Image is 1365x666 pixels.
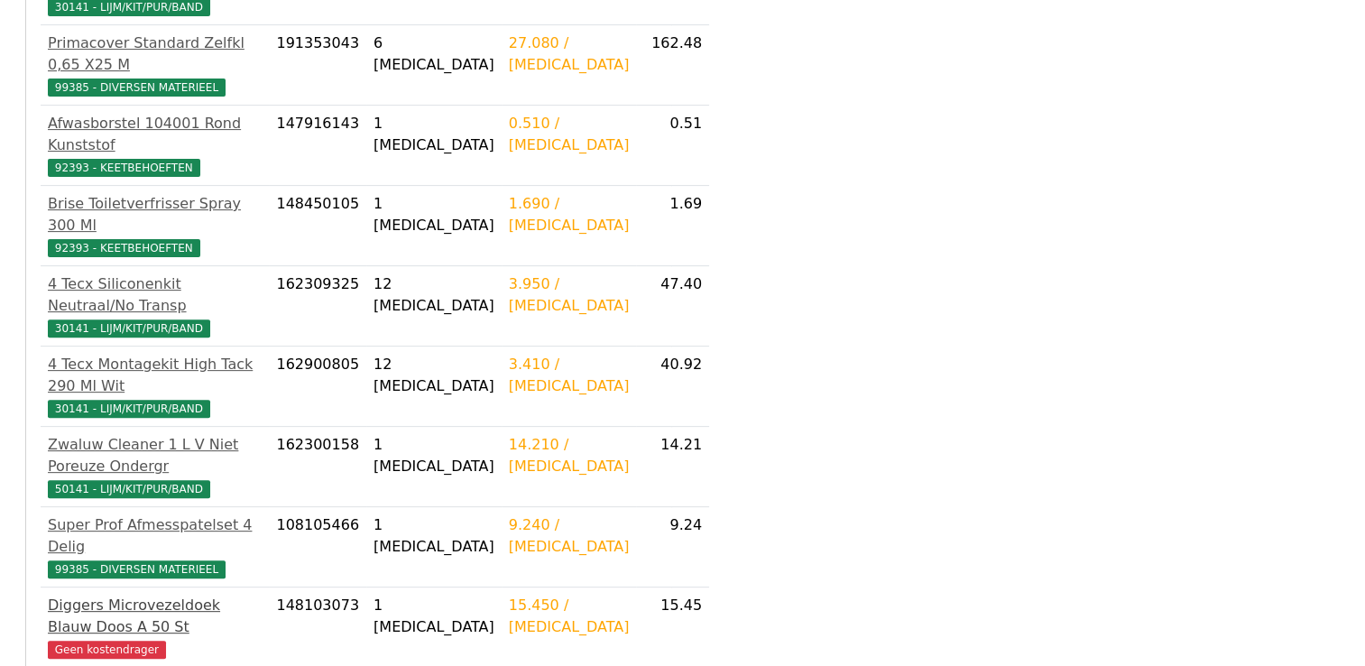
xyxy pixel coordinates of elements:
span: 30141 - LIJM/KIT/PUR/BAND [48,319,210,338]
td: 108105466 [269,507,366,587]
td: 162300158 [269,427,366,507]
div: 12 [MEDICAL_DATA] [374,354,494,397]
div: Brise Toiletverfrisser Spray 300 Ml [48,193,262,236]
div: Afwasborstel 104001 Rond Kunststof [48,113,262,156]
div: Zwaluw Cleaner 1 L V Niet Poreuze Ondergr [48,434,262,477]
td: 148450105 [269,186,366,266]
a: Super Prof Afmesspatelset 4 Delig99385 - DIVERSEN MATERIEEL [48,514,262,579]
div: 4 Tecx Montagekit High Tack 290 Ml Wit [48,354,262,397]
div: 1 [MEDICAL_DATA] [374,193,494,236]
div: 1 [MEDICAL_DATA] [374,514,494,558]
div: 6 [MEDICAL_DATA] [374,32,494,76]
div: 1 [MEDICAL_DATA] [374,434,494,477]
div: 14.210 / [MEDICAL_DATA] [509,434,630,477]
td: 1.69 [636,186,709,266]
span: 92393 - KEETBEHOEFTEN [48,159,200,177]
td: 14.21 [636,427,709,507]
span: 99385 - DIVERSEN MATERIEEL [48,560,226,578]
div: 27.080 / [MEDICAL_DATA] [509,32,630,76]
td: 147916143 [269,106,366,186]
td: 0.51 [636,106,709,186]
a: Brise Toiletverfrisser Spray 300 Ml92393 - KEETBEHOEFTEN [48,193,262,258]
span: Geen kostendrager [48,641,166,659]
div: 1.690 / [MEDICAL_DATA] [509,193,630,236]
a: Afwasborstel 104001 Rond Kunststof92393 - KEETBEHOEFTEN [48,113,262,178]
a: Diggers Microvezeldoek Blauw Doos A 50 StGeen kostendrager [48,595,262,660]
td: 162900805 [269,347,366,427]
td: 162.48 [636,25,709,106]
div: 1 [MEDICAL_DATA] [374,595,494,638]
td: 47.40 [636,266,709,347]
div: 0.510 / [MEDICAL_DATA] [509,113,630,156]
a: Zwaluw Cleaner 1 L V Niet Poreuze Ondergr50141 - LIJM/KIT/PUR/BAND [48,434,262,499]
div: 3.410 / [MEDICAL_DATA] [509,354,630,397]
td: 162309325 [269,266,366,347]
span: 50141 - LIJM/KIT/PUR/BAND [48,480,210,498]
div: Diggers Microvezeldoek Blauw Doos A 50 St [48,595,262,638]
a: 4 Tecx Montagekit High Tack 290 Ml Wit30141 - LIJM/KIT/PUR/BAND [48,354,262,419]
div: Primacover Standard Zelfkl 0,65 X25 M [48,32,262,76]
td: 9.24 [636,507,709,587]
div: 9.240 / [MEDICAL_DATA] [509,514,630,558]
a: Primacover Standard Zelfkl 0,65 X25 M99385 - DIVERSEN MATERIEEL [48,32,262,97]
td: 191353043 [269,25,366,106]
span: 99385 - DIVERSEN MATERIEEL [48,79,226,97]
div: Super Prof Afmesspatelset 4 Delig [48,514,262,558]
div: 15.450 / [MEDICAL_DATA] [509,595,630,638]
a: 4 Tecx Siliconenkit Neutraal/No Transp30141 - LIJM/KIT/PUR/BAND [48,273,262,338]
div: 3.950 / [MEDICAL_DATA] [509,273,630,317]
td: 40.92 [636,347,709,427]
div: 1 [MEDICAL_DATA] [374,113,494,156]
span: 92393 - KEETBEHOEFTEN [48,239,200,257]
span: 30141 - LIJM/KIT/PUR/BAND [48,400,210,418]
div: 12 [MEDICAL_DATA] [374,273,494,317]
div: 4 Tecx Siliconenkit Neutraal/No Transp [48,273,262,317]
